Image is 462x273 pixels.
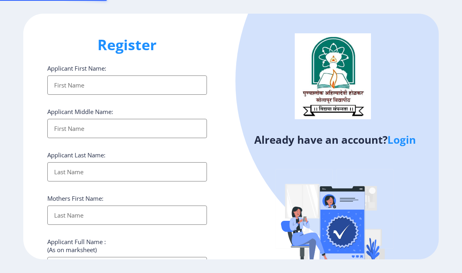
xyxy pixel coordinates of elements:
[47,64,106,72] label: Applicant First Name:
[47,108,113,116] label: Applicant Middle Name:
[47,151,105,159] label: Applicant Last Name:
[47,35,207,55] h1: Register
[295,33,371,119] img: logo
[47,119,207,138] input: First Name
[47,194,103,202] label: Mothers First Name:
[387,132,416,147] a: Login
[237,133,433,146] h4: Already have an account?
[47,162,207,181] input: Last Name
[47,238,106,254] label: Applicant Full Name : (As on marksheet)
[47,206,207,225] input: Last Name
[47,75,207,95] input: First Name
